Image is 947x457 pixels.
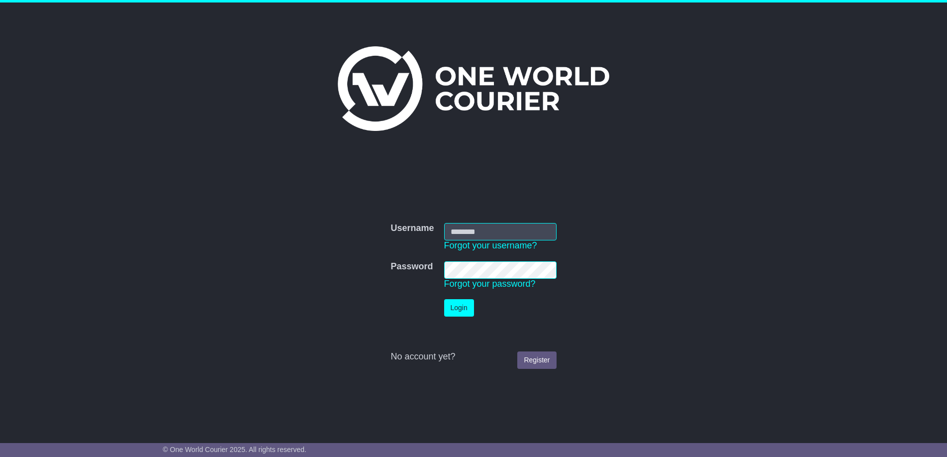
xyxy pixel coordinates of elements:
button: Login [444,299,474,317]
a: Forgot your password? [444,279,536,289]
div: No account yet? [390,351,556,362]
label: Username [390,223,434,234]
label: Password [390,261,433,272]
a: Forgot your username? [444,240,537,250]
span: © One World Courier 2025. All rights reserved. [163,446,306,454]
a: Register [517,351,556,369]
img: One World [338,46,609,131]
